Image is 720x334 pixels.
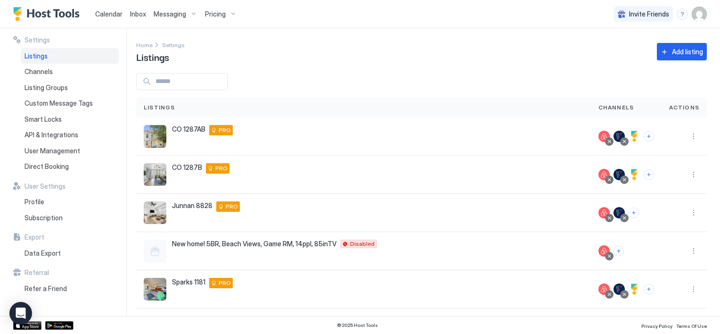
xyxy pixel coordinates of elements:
span: PRO [215,164,228,173]
a: Custom Message Tags [21,95,119,111]
span: PRO [219,279,231,287]
span: Refer a Friend [25,284,67,293]
button: Connect channels [614,246,624,256]
button: Add listing [657,43,707,60]
a: Direct Booking [21,159,119,175]
span: Export [25,233,44,242]
div: listing image [144,278,166,301]
a: Inbox [130,9,146,19]
a: Terms Of Use [676,320,707,330]
a: Privacy Policy [641,320,672,330]
span: Custom Message Tags [25,99,93,108]
a: Host Tools Logo [13,7,84,21]
span: API & Integrations [25,131,78,139]
div: listing image [144,201,166,224]
a: Channels [21,64,119,80]
span: Sparks 1181 [172,278,205,286]
span: Terms Of Use [676,323,707,329]
a: Google Play Store [45,321,74,330]
a: Listings [21,48,119,64]
span: Privacy Policy [641,323,672,329]
a: User Management [21,143,119,159]
span: Inbox [130,10,146,18]
span: Settings [25,36,50,44]
button: Connect channels [644,169,654,180]
span: Settings [162,42,185,49]
div: menu [688,245,699,257]
span: New home! 5BR, Beach Views, Game RM, 14ppl, 85inTV [172,240,336,248]
span: Profile [25,198,44,206]
span: Pricing [205,10,226,18]
div: menu [688,284,699,295]
div: Add listing [672,47,703,57]
span: Calendar [95,10,123,18]
div: menu [688,169,699,180]
span: Invite Friends [629,10,669,18]
div: listing image [144,163,166,186]
div: menu [688,131,699,142]
span: CO 1287B [172,163,202,172]
a: Listing Groups [21,80,119,96]
a: Smart Locks [21,111,119,127]
a: Home [136,40,153,50]
button: More options [688,207,699,218]
button: Connect channels [629,208,639,218]
span: PRO [226,202,238,211]
button: More options [688,169,699,180]
div: Breadcrumb [136,40,153,50]
div: listing image [144,125,166,148]
span: Messaging [154,10,186,18]
span: Junnan 8828 [172,201,213,210]
a: Profile [21,194,119,210]
a: Subscription [21,210,119,226]
span: Listings [25,52,48,60]
div: Open Intercom Messenger [9,302,32,325]
button: More options [688,245,699,257]
a: Settings [162,40,185,50]
span: CO 1287AB [172,125,205,134]
button: Connect channels [644,284,654,294]
span: Data Export [25,249,61,258]
span: Home [136,42,153,49]
span: Listings [144,103,175,112]
span: Listing Groups [25,83,68,92]
div: menu [677,8,688,20]
span: User Management [25,147,80,155]
a: Refer a Friend [21,281,119,297]
button: Connect channels [644,131,654,142]
div: User profile [692,7,707,22]
span: Subscription [25,214,63,222]
span: Direct Booking [25,162,69,171]
span: Referral [25,268,49,277]
span: Actions [669,103,699,112]
a: API & Integrations [21,127,119,143]
span: Channels [25,67,53,76]
span: Smart Locks [25,115,62,124]
div: Breadcrumb [162,40,185,50]
div: menu [688,207,699,218]
span: © 2025 Host Tools [337,322,378,328]
span: Listings [136,50,169,64]
button: More options [688,131,699,142]
input: Input Field [152,74,227,90]
a: App Store [13,321,41,330]
a: Calendar [95,9,123,19]
a: Data Export [21,245,119,261]
button: More options [688,284,699,295]
span: User Settings [25,182,65,191]
span: PRO [219,126,231,134]
span: Channels [598,103,634,112]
